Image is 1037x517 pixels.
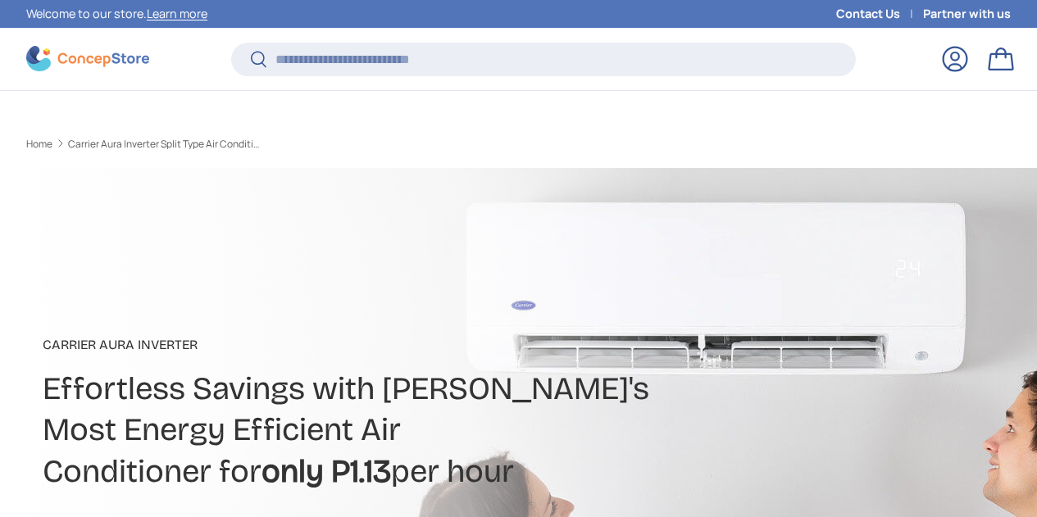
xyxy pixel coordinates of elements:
a: Contact Us [836,5,923,23]
img: ConcepStore [26,46,149,71]
a: Carrier Aura Inverter Split Type Air Conditioner [68,139,265,149]
nav: Breadcrumbs [26,137,548,152]
a: Partner with us [923,5,1011,23]
a: Home [26,139,52,149]
p: CARRIER AURA INVERTER [43,335,672,355]
strong: only P1.13 [262,452,391,490]
p: Welcome to our store. [26,5,207,23]
h2: Effortless Savings with [PERSON_NAME]'s Most Energy Efficient Air Conditioner for per hour [43,368,672,492]
a: Learn more [147,6,207,21]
